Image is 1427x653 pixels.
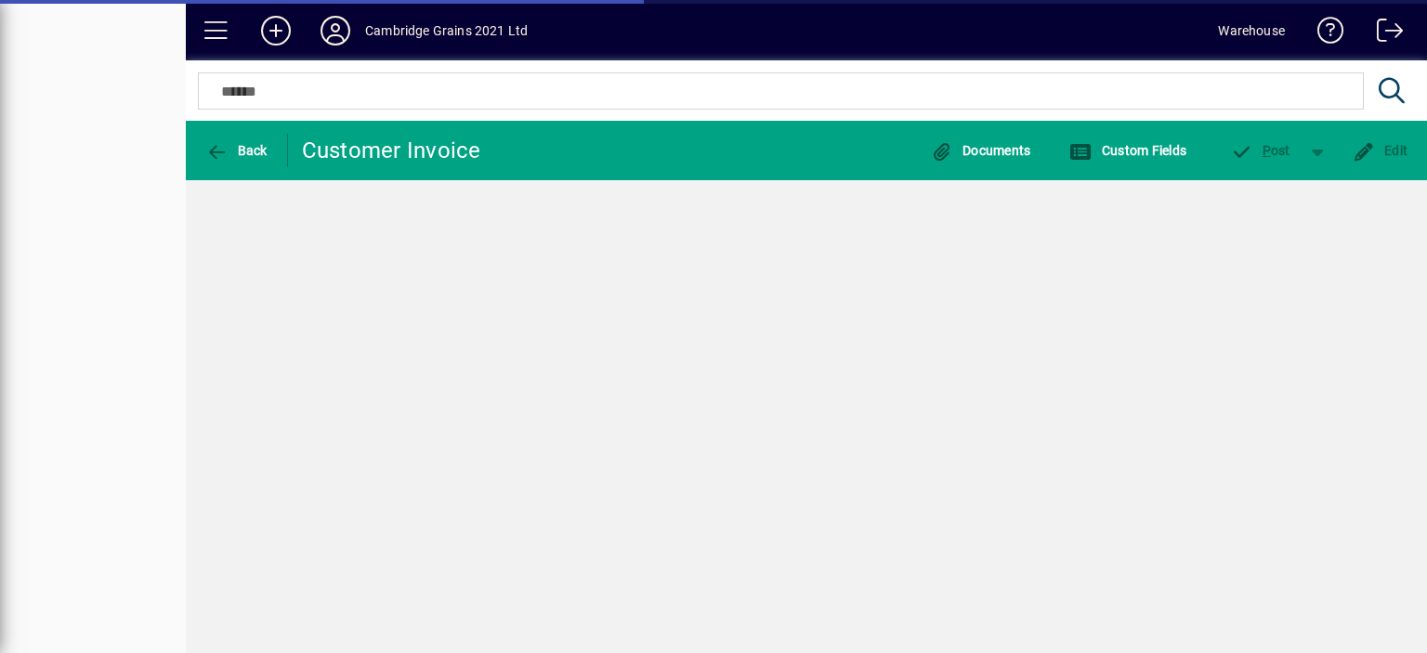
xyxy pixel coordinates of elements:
div: Customer Invoice [302,136,481,165]
span: Edit [1353,143,1408,158]
span: Back [205,143,268,158]
div: Cambridge Grains 2021 Ltd [365,16,528,46]
a: Logout [1363,4,1404,64]
button: Back [201,134,272,167]
button: Post [1221,134,1300,167]
button: Documents [926,134,1036,167]
span: P [1263,143,1271,158]
button: Edit [1348,134,1413,167]
a: Knowledge Base [1303,4,1344,64]
button: Add [246,14,306,47]
button: Custom Fields [1065,134,1191,167]
button: Profile [306,14,365,47]
span: Custom Fields [1069,143,1186,158]
span: Documents [931,143,1031,158]
app-page-header-button: Back [186,134,288,167]
span: ost [1230,143,1290,158]
div: Warehouse [1218,16,1285,46]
